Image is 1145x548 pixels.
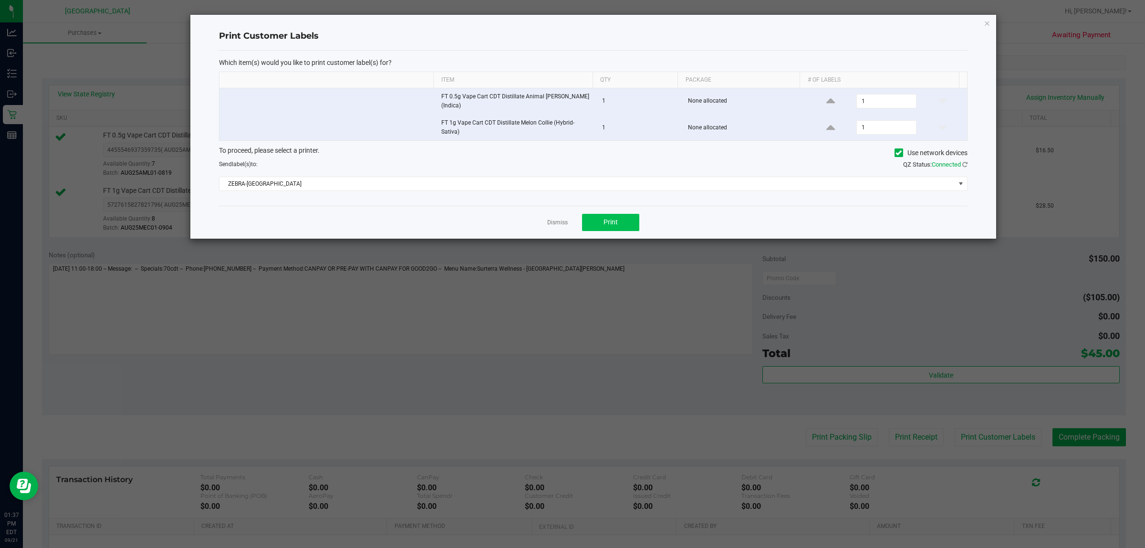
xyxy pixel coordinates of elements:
[604,218,618,226] span: Print
[932,161,961,168] span: Connected
[232,161,251,168] span: label(s)
[219,177,955,190] span: ZEBRA-[GEOGRAPHIC_DATA]
[903,161,968,168] span: QZ Status:
[596,88,683,115] td: 1
[582,214,639,231] button: Print
[219,58,968,67] p: Which item(s) would you like to print customer label(s) for?
[596,115,683,140] td: 1
[10,472,38,500] iframe: Resource center
[547,219,568,227] a: Dismiss
[436,88,596,115] td: FT 0.5g Vape Cart CDT Distillate Animal [PERSON_NAME] (Indica)
[212,146,975,160] div: To proceed, please select a printer.
[682,88,806,115] td: None allocated
[895,148,968,158] label: Use network devices
[433,72,593,88] th: Item
[682,115,806,140] td: None allocated
[593,72,678,88] th: Qty
[219,30,968,42] h4: Print Customer Labels
[677,72,800,88] th: Package
[219,161,258,168] span: Send to:
[800,72,959,88] th: # of labels
[436,115,596,140] td: FT 1g Vape Cart CDT Distillate Melon Collie (Hybrid-Sativa)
